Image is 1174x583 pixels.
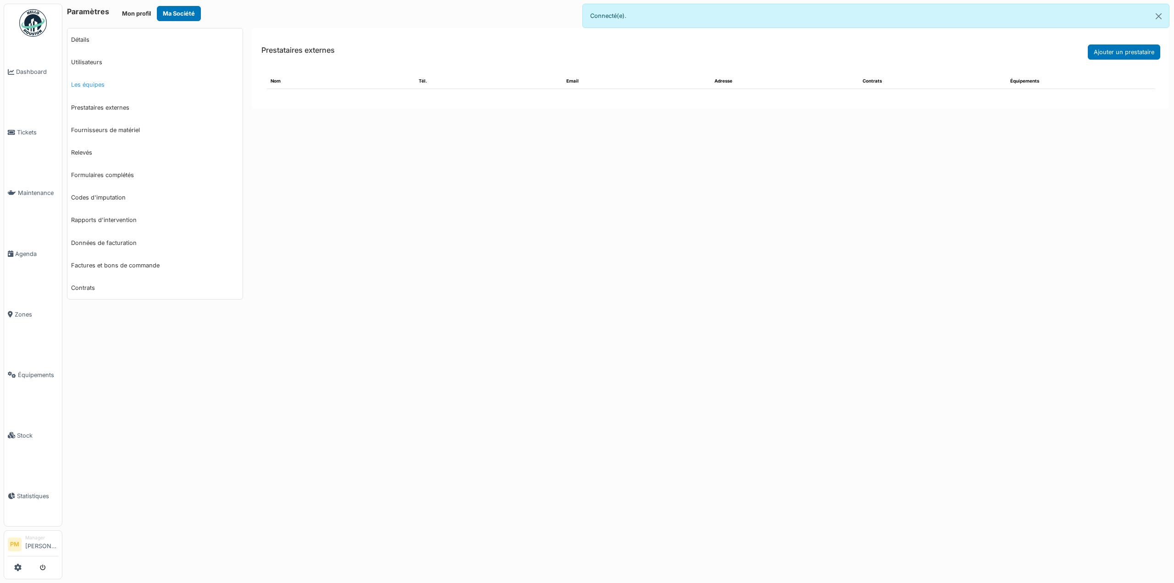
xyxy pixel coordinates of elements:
span: Adresse [714,78,732,83]
li: PM [8,538,22,551]
a: Agenda [4,223,62,284]
button: Ajouter un prestataire [1088,44,1160,60]
a: Les équipes [67,73,243,96]
a: Formulaires complétés [67,164,243,186]
a: Stock [4,405,62,466]
div: Manager [25,534,58,541]
span: Statistiques [17,492,58,500]
a: Dashboard [4,42,62,102]
button: Mon profil [116,6,157,21]
span: Agenda [15,250,58,258]
a: Prestataires externes [67,96,243,119]
img: Badge_color-CXgf-gQk.svg [19,9,47,37]
button: Ma Société [157,6,201,21]
span: Zones [15,310,58,319]
span: Équipements [18,371,58,379]
a: PM Manager[PERSON_NAME] [8,534,58,556]
span: Équipements [1010,78,1039,83]
span: Maintenance [18,189,58,197]
a: Zones [4,284,62,344]
a: Codes d'imputation [67,186,243,209]
h6: Paramètres [67,7,109,16]
a: Équipements [4,344,62,405]
a: Données de facturation [67,232,243,254]
span: Contrats [863,78,882,83]
a: Rapports d'intervention [67,209,243,231]
a: Détails [67,28,243,51]
button: Close [1148,4,1169,28]
a: Statistiques [4,466,62,526]
span: Tél. [419,78,427,83]
span: Email [566,78,579,83]
span: Tickets [17,128,58,137]
a: Contrats [67,277,243,299]
a: Utilisateurs [67,51,243,73]
li: [PERSON_NAME] [25,534,58,554]
a: Tickets [4,102,62,163]
div: Connecté(e). [582,4,1169,28]
a: Factures et bons de commande [67,254,243,277]
a: Fournisseurs de matériel [67,119,243,141]
h6: Prestataires externes [261,46,335,55]
a: Relevés [67,141,243,164]
a: Maintenance [4,163,62,223]
span: Dashboard [16,67,58,76]
span: Nom [271,78,281,83]
span: Stock [17,431,58,440]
